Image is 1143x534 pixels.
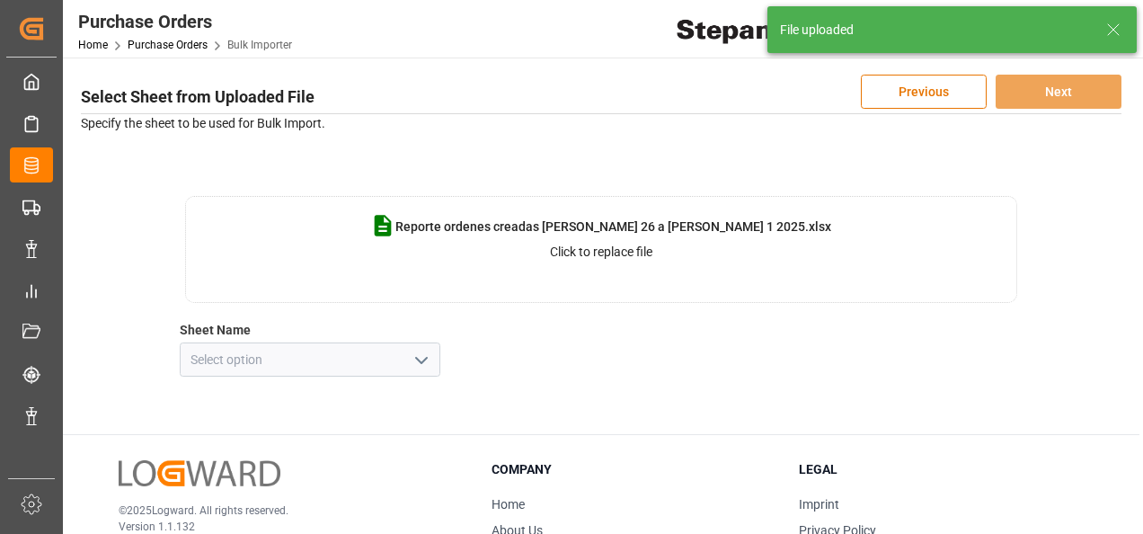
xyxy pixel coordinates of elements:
[119,503,447,519] p: © 2025 Logward. All rights reserved.
[996,75,1121,109] button: Next
[406,346,433,374] button: open menu
[81,85,315,109] h3: Select Sheet from Uploaded File
[180,343,440,377] input: Select option
[128,39,208,51] a: Purchase Orders
[861,75,987,109] button: Previous
[677,13,808,45] img: Stepan_Company_logo.svg.png_1713531530.png
[81,114,1121,133] p: Specify the sheet to be used for Bulk Import.
[492,460,776,479] h3: Company
[78,39,108,51] a: Home
[799,497,839,512] a: Imprint
[492,497,525,512] a: Home
[78,8,292,35] div: Purchase Orders
[550,243,652,262] p: Click to replace file
[799,460,1084,479] h3: Legal
[185,196,1017,303] div: Reporte ordenes creadas [PERSON_NAME] 26 a [PERSON_NAME] 1 2025.xlsxClick to replace file
[180,321,251,340] label: Sheet Name
[780,21,1089,40] div: File uploaded
[119,460,280,486] img: Logward Logo
[395,218,831,236] span: Reporte ordenes creadas [PERSON_NAME] 26 a [PERSON_NAME] 1 2025.xlsx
